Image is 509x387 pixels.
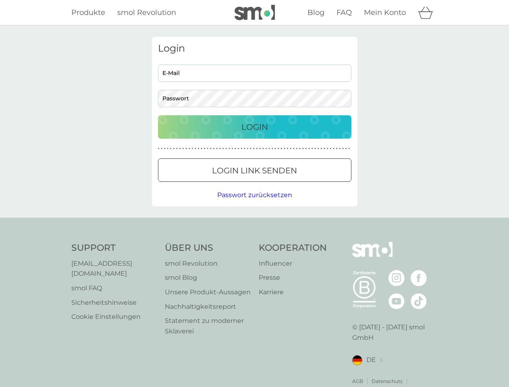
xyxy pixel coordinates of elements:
[217,190,292,200] button: Passwort zurücksetzen
[232,147,233,151] p: ●
[71,298,157,308] a: Sicherheitshinweise
[71,242,157,254] h4: Support
[222,147,224,151] p: ●
[170,147,172,151] p: ●
[191,147,193,151] p: ●
[253,147,255,151] p: ●
[235,5,275,20] img: smol
[327,147,328,151] p: ●
[207,147,209,151] p: ●
[348,147,350,151] p: ●
[204,147,206,151] p: ●
[364,7,406,19] a: Mein Konto
[299,147,301,151] p: ●
[352,377,363,385] a: AGB
[210,147,212,151] p: ●
[117,8,176,17] span: smol Revolution
[247,147,249,151] p: ●
[380,358,382,362] img: Standort auswählen
[324,147,325,151] p: ●
[274,147,276,151] p: ●
[161,147,162,151] p: ●
[167,147,168,151] p: ●
[158,147,160,151] p: ●
[165,258,251,269] a: smol Revolution
[117,7,176,19] a: smol Revolution
[268,147,270,151] p: ●
[418,4,438,21] div: Warenkorb
[71,283,157,293] a: smol FAQ
[345,147,347,151] p: ●
[71,7,105,19] a: Produkte
[165,302,251,312] p: Nachhaltigkeitsreport
[312,147,313,151] p: ●
[244,147,245,151] p: ●
[201,147,202,151] p: ●
[281,147,283,151] p: ●
[339,147,341,151] p: ●
[307,8,324,17] span: Blog
[307,7,324,19] a: Blog
[71,8,105,17] span: Produkte
[225,147,227,151] p: ●
[290,147,291,151] p: ●
[173,147,175,151] p: ●
[165,242,251,254] h4: Über Uns
[219,147,221,151] p: ●
[189,147,190,151] p: ●
[366,355,376,365] span: DE
[259,147,261,151] p: ●
[217,191,292,199] span: Passwort zurücksetzen
[364,8,406,17] span: Mein Konto
[262,147,264,151] p: ●
[212,164,297,177] p: Login Link senden
[238,147,239,151] p: ●
[287,147,289,151] p: ●
[333,147,334,151] p: ●
[389,270,405,286] img: besuche die smol Instagram Seite
[352,355,362,365] img: DE flag
[342,147,344,151] p: ●
[183,147,184,151] p: ●
[259,287,327,298] a: Karriere
[411,293,427,309] img: besuche die smol TikTok Seite
[165,316,251,336] a: Statement zu moderner Sklaverei
[259,273,327,283] a: Presse
[389,293,405,309] img: besuche die smol YouTube Seite
[330,147,332,151] p: ●
[411,270,427,286] img: besuche die smol Facebook Seite
[164,147,166,151] p: ●
[296,147,298,151] p: ●
[337,7,352,19] a: FAQ
[293,147,295,151] p: ●
[165,273,251,283] a: smol Blog
[259,242,327,254] h4: Kooperation
[336,147,338,151] p: ●
[314,147,316,151] p: ●
[158,158,351,182] button: Login Link senden
[352,322,438,343] p: © [DATE] - [DATE] smol GmbH
[229,147,230,151] p: ●
[259,258,327,269] a: Influencer
[213,147,215,151] p: ●
[308,147,310,151] p: ●
[372,377,403,385] a: Datenschutz
[321,147,322,151] p: ●
[165,287,251,298] a: Unsere Produkt‑Aussagen
[71,312,157,322] p: Cookie Einstellungen
[216,147,218,151] p: ●
[158,43,351,54] h3: Login
[337,8,352,17] span: FAQ
[198,147,199,151] p: ●
[272,147,273,151] p: ●
[176,147,178,151] p: ●
[71,258,157,279] a: [EMAIL_ADDRESS][DOMAIN_NAME]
